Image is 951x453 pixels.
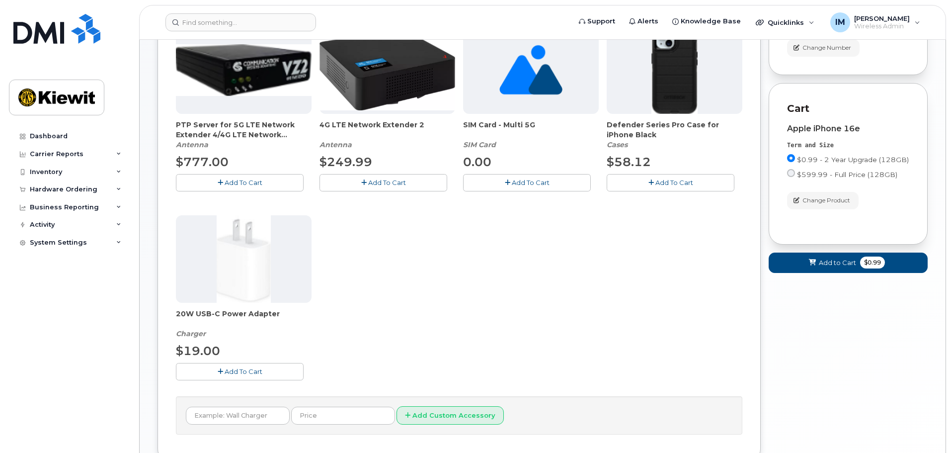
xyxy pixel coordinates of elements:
input: $599.99 - Full Price (128GB) [787,169,795,177]
button: Add To Cart [176,363,304,380]
a: Alerts [622,11,665,31]
em: Cases [607,140,628,149]
div: Term and Size [787,141,909,150]
span: Quicklinks [768,18,804,26]
em: SIM Card [463,140,496,149]
div: Apple iPhone 16e [787,124,909,133]
span: PTP Server for 5G LTE Network Extender 4/4G LTE Network Extender 3 [176,120,312,140]
span: $0.99 - 2 Year Upgrade (128GB) [797,156,909,164]
input: Find something... [165,13,316,31]
iframe: Messenger Launcher [908,410,944,446]
span: Wireless Admin [854,22,910,30]
span: 4G LTE Network Extender 2 [319,120,455,140]
div: Ivette Michel [823,12,927,32]
button: Add To Cart [319,174,447,191]
input: $0.99 - 2 Year Upgrade (128GB) [787,154,795,162]
input: Example: Wall Charger [186,407,290,425]
span: Add To Cart [225,179,262,186]
input: Price [291,407,395,425]
span: [PERSON_NAME] [854,14,910,22]
em: Antenna [319,140,352,149]
img: defenderiphone14.png [651,26,698,114]
span: IM [835,16,845,28]
span: Support [587,16,615,26]
div: Quicklinks [749,12,821,32]
div: PTP Server for 5G LTE Network Extender 4/4G LTE Network Extender 3 [176,120,312,150]
span: Defender Series Pro Case for iPhone Black [607,120,742,140]
span: $777.00 [176,155,229,169]
button: Add To Cart [463,174,591,191]
img: apple20w.jpg [217,215,271,303]
button: Add To Cart [176,174,304,191]
img: 4glte_extender.png [319,30,455,110]
span: Add To Cart [512,179,550,186]
span: $249.99 [319,155,372,169]
span: Add to Cart [819,258,856,268]
span: Alerts [637,16,658,26]
div: 4G LTE Network Extender 2 [319,120,455,150]
span: $58.12 [607,155,651,169]
span: $0.99 [860,257,885,269]
button: Change Number [787,39,860,57]
div: SIM Card - Multi 5G [463,120,599,150]
button: Add to Cart $0.99 [769,253,928,273]
button: Add Custom Accessory [396,406,504,425]
span: Knowledge Base [681,16,741,26]
span: 0.00 [463,155,491,169]
div: 20W USB-C Power Adapter [176,309,312,339]
button: Add To Cart [607,174,734,191]
div: Defender Series Pro Case for iPhone Black [607,120,742,150]
em: Charger [176,329,206,338]
span: SIM Card - Multi 5G [463,120,599,140]
img: no_image_found-2caef05468ed5679b831cfe6fc140e25e0c280774317ffc20a367ab7fd17291e.png [499,26,562,114]
button: Change Product [787,192,859,209]
p: Cart [787,101,909,116]
span: Change Number [802,43,851,52]
span: Change Product [802,196,850,205]
span: Add To Cart [655,179,693,186]
span: Add To Cart [225,367,262,375]
span: 20W USB-C Power Adapter [176,309,312,329]
img: Casa_Sysem.png [176,44,312,96]
span: Add To Cart [368,179,406,186]
a: Support [572,11,622,31]
span: $19.00 [176,344,220,358]
em: Antenna [176,140,208,149]
a: Knowledge Base [665,11,748,31]
span: $599.99 - Full Price (128GB) [797,171,897,179]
